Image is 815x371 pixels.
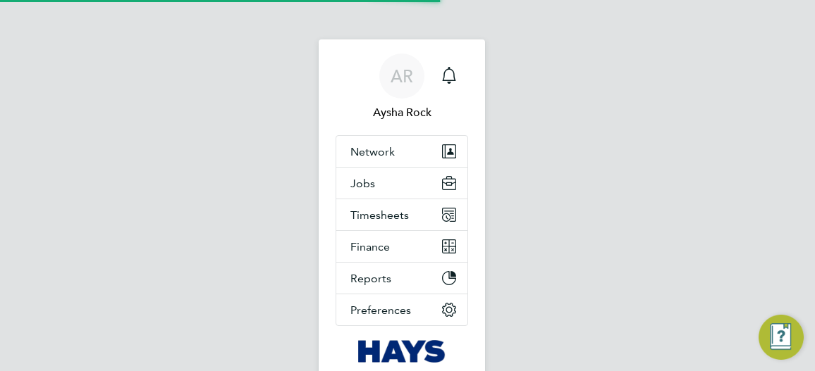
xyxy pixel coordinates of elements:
[336,168,467,199] button: Jobs
[336,231,467,262] button: Finance
[350,208,409,222] span: Timesheets
[358,340,446,363] img: hays-logo-retina.png
[350,272,391,285] span: Reports
[336,294,467,325] button: Preferences
[350,177,375,190] span: Jobs
[336,199,467,230] button: Timesheets
[350,303,411,317] span: Preferences
[336,104,468,121] span: Aysha Rock
[350,240,390,253] span: Finance
[336,263,467,294] button: Reports
[391,67,413,85] span: AR
[759,315,804,360] button: Engage Resource Center
[350,145,395,158] span: Network
[336,136,467,167] button: Network
[336,54,468,121] a: ARAysha Rock
[336,340,468,363] a: Go to home page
